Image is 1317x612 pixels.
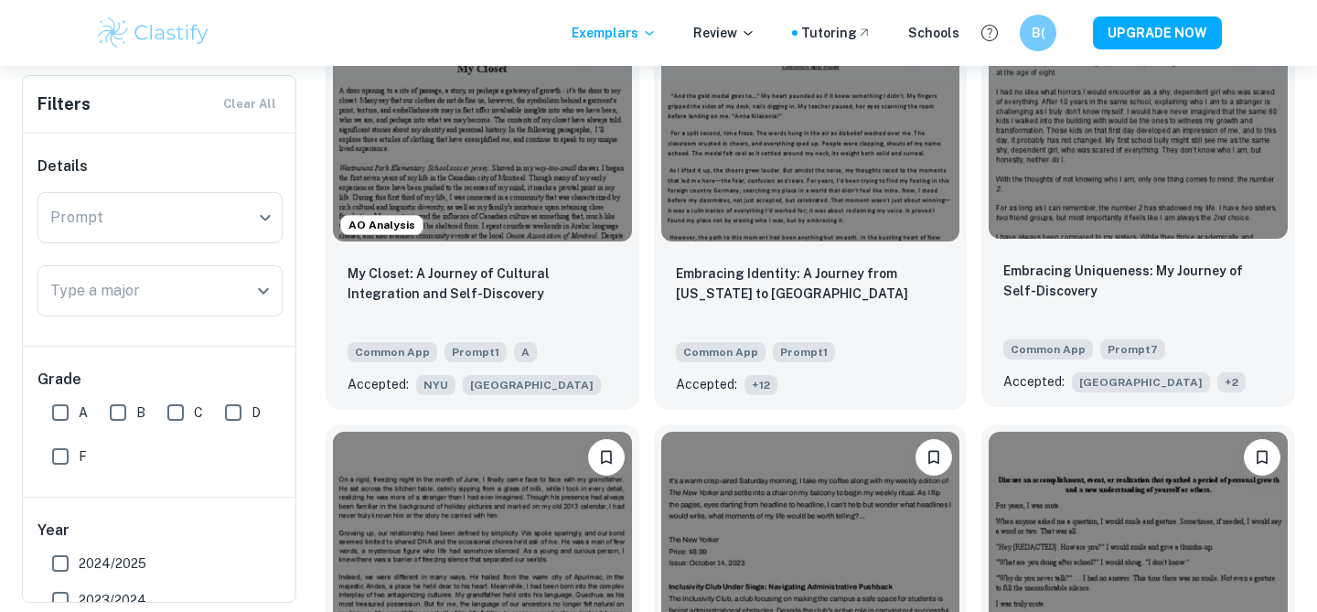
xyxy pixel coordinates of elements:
[1020,15,1056,51] button: B(
[463,375,601,395] span: [GEOGRAPHIC_DATA]
[95,15,211,51] img: Clastify logo
[915,439,952,476] button: Bookmark
[989,15,1288,239] img: undefined Common App example thumbnail: Embracing Uniqueness: My Journey of Self
[348,374,409,394] p: Accepted:
[974,17,1005,48] button: Help and Feedback
[693,23,755,43] p: Review
[1028,23,1049,43] h6: B(
[676,263,946,304] p: Embracing Identity: A Journey from New York to Berlin
[326,10,639,410] a: AO AnalysisBookmarkMy Closet: A Journey of Cultural Integration and Self-DiscoveryCommon AppPromp...
[252,403,261,423] span: D
[744,375,777,395] span: + 12
[908,23,959,43] a: Schools
[341,217,423,233] span: AO Analysis
[79,590,146,610] span: 2023/2024
[1217,372,1246,392] span: + 2
[136,403,145,423] span: B
[773,342,835,362] span: Prompt 1
[444,342,507,362] span: Prompt 1
[37,520,283,542] h6: Year
[1003,371,1065,392] p: Accepted:
[348,263,617,304] p: My Closet: A Journey of Cultural Integration and Self-Discovery
[333,17,632,242] img: undefined Common App example thumbnail: My Closet: A Journey of Cultural Integra
[654,10,968,410] a: BookmarkEmbracing Identity: A Journey from New York to BerlinCommon AppPrompt1Accepted:+12
[1072,372,1210,392] span: [GEOGRAPHIC_DATA]
[981,10,1295,410] a: BookmarkEmbracing Uniqueness: My Journey of Self-DiscoveryCommon AppPrompt7Accepted:[GEOGRAPHIC_D...
[79,403,88,423] span: A
[1244,439,1280,476] button: Bookmark
[348,342,437,362] span: Common App
[37,156,283,177] h6: Details
[251,278,276,304] button: Open
[37,91,91,117] h6: Filters
[79,446,87,467] span: F
[588,439,625,476] button: Bookmark
[661,17,960,242] img: undefined Common App example thumbnail: Embracing Identity: A Journey from New Y
[1100,339,1165,360] span: Prompt 7
[79,553,146,574] span: 2024/2025
[1003,339,1093,360] span: Common App
[194,403,203,423] span: C
[514,342,537,362] span: A
[416,375,455,395] span: NYU
[1003,261,1273,301] p: Embracing Uniqueness: My Journey of Self-Discovery
[801,23,872,43] a: Tutoring
[676,374,737,394] p: Accepted:
[1093,16,1222,49] button: UPGRADE NOW
[37,369,283,391] h6: Grade
[676,342,766,362] span: Common App
[572,23,657,43] p: Exemplars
